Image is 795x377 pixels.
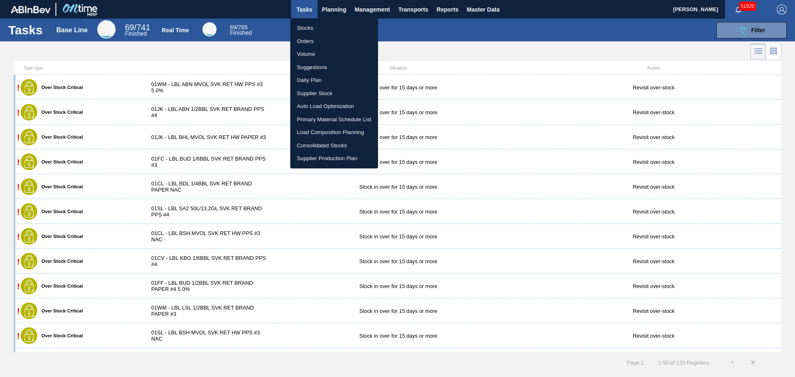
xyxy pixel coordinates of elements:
a: Orders [290,35,378,48]
a: Primary Material Schedule List [290,113,378,126]
a: Auto Load Optimization [290,100,378,113]
a: Load Composition Planning [290,126,378,139]
a: Suggestions [290,61,378,74]
a: Daily Plan [290,74,378,87]
a: Volume [290,48,378,61]
a: Stocks [290,22,378,35]
a: Supplier Production Plan [290,152,378,165]
a: Supplier Stock [290,87,378,100]
a: Consolidated Stocks [290,139,378,152]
